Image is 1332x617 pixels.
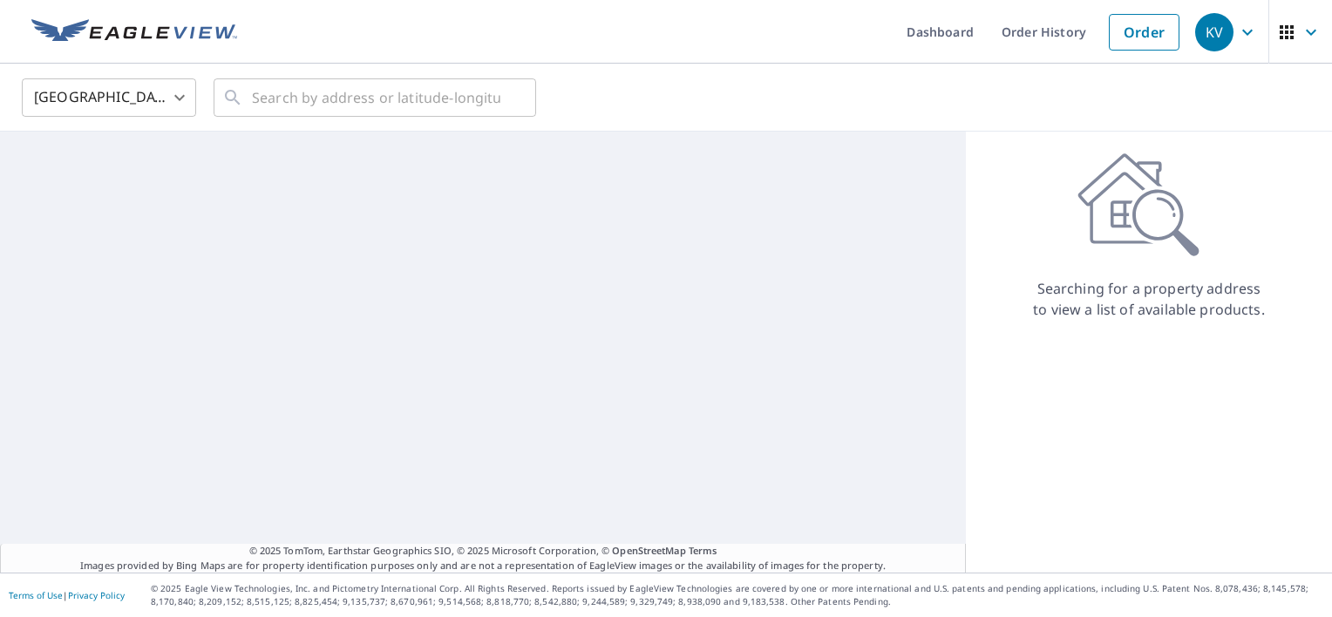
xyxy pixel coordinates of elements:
[252,73,500,122] input: Search by address or latitude-longitude
[612,544,685,557] a: OpenStreetMap
[689,544,717,557] a: Terms
[151,582,1323,608] p: © 2025 Eagle View Technologies, Inc. and Pictometry International Corp. All Rights Reserved. Repo...
[9,589,63,601] a: Terms of Use
[22,73,196,122] div: [GEOGRAPHIC_DATA]
[31,19,237,45] img: EV Logo
[249,544,717,559] span: © 2025 TomTom, Earthstar Geographics SIO, © 2025 Microsoft Corporation, ©
[1032,278,1266,320] p: Searching for a property address to view a list of available products.
[1195,13,1233,51] div: KV
[9,590,125,600] p: |
[68,589,125,601] a: Privacy Policy
[1109,14,1179,51] a: Order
